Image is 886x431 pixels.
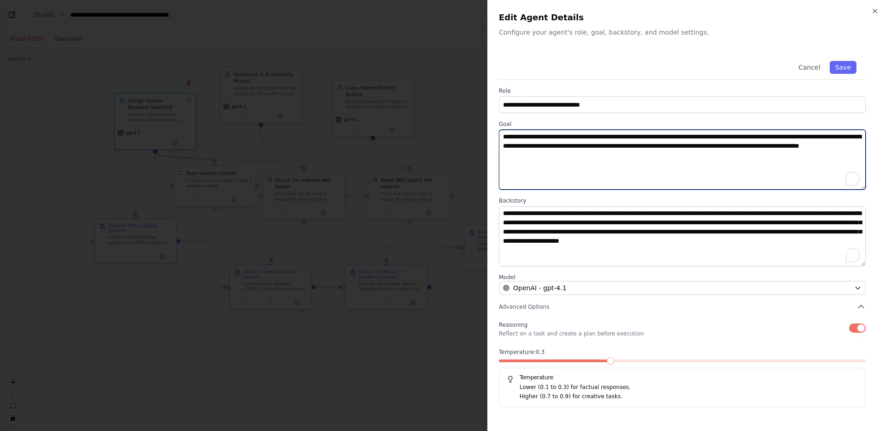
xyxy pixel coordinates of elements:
[499,87,866,95] label: Role
[499,330,644,337] p: Reflect on a task and create a plan before execution
[499,11,875,24] h2: Edit Agent Details
[507,374,858,381] h5: Temperature
[499,322,527,328] span: Reasoning
[499,197,866,204] label: Backstory
[830,61,856,74] button: Save
[513,283,567,293] span: OpenAI - gpt-4.1
[499,302,866,311] button: Advanced Options
[499,274,866,281] label: Model
[499,28,875,37] p: Configure your agent's role, goal, backstory, and model settings.
[499,303,549,311] span: Advanced Options
[499,206,866,266] textarea: To enrich screen reader interactions, please activate Accessibility in Grammarly extension settings
[499,120,866,128] label: Goal
[499,281,866,295] button: OpenAI - gpt-4.1
[499,348,545,356] span: Temperature: 0.3
[499,130,866,190] textarea: To enrich screen reader interactions, please activate Accessibility in Grammarly extension settings
[520,392,858,401] p: Higher (0.7 to 0.9) for creative tasks.
[793,61,826,74] button: Cancel
[520,383,858,392] p: Lower (0.1 to 0.3) for factual responses.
